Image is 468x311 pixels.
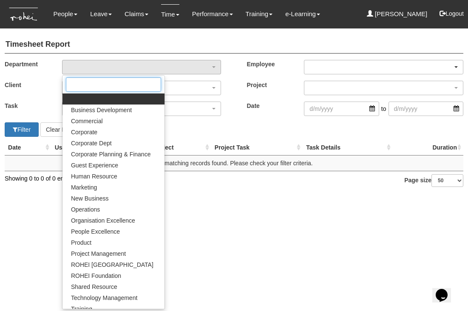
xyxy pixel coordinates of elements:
[211,140,303,155] th: Project Task : activate to sort column ascending
[379,102,389,116] span: to
[431,174,463,187] select: Page size
[71,117,103,125] span: Commercial
[66,77,161,92] input: Search
[71,128,97,136] span: Corporate
[285,4,320,24] a: e-Learning
[241,81,298,89] label: Project
[389,102,463,116] input: d/m/yyyy
[71,205,100,214] span: Operations
[71,238,91,247] span: Product
[125,4,148,24] a: Claims
[71,260,153,269] span: ROHEI [GEOGRAPHIC_DATA]
[367,4,428,24] a: [PERSON_NAME]
[71,294,137,302] span: Technology Management
[71,249,126,258] span: Project Management
[51,140,97,155] th: User : activate to sort column ascending
[71,271,121,280] span: ROHEI Foundation
[5,36,463,54] h4: Timesheet Report
[71,183,97,192] span: Marketing
[40,122,80,137] button: Clear Filter
[5,155,463,171] td: No matching records found. Please check your filter criteria.
[71,283,117,291] span: Shared Resource
[71,172,117,181] span: Human Resource
[404,174,463,187] label: Page size
[303,140,393,155] th: Task Details : activate to sort column ascending
[241,60,298,68] label: Employee
[150,140,211,155] th: Project : activate to sort column ascending
[5,122,39,137] button: Filter
[246,4,273,24] a: Training
[241,102,298,110] label: Date
[393,140,463,155] th: Duration : activate to sort column ascending
[71,150,151,158] span: Corporate Planning & Finance
[161,4,179,24] a: Time
[53,4,77,24] a: People
[71,227,120,236] span: People Excellence
[304,102,379,116] input: d/m/yyyy
[71,161,118,170] span: Guest Experience
[71,194,109,203] span: New Business
[71,139,112,147] span: Corporate Dept
[192,4,233,24] a: Performance
[71,106,132,114] span: Business Development
[90,4,112,24] a: Leave
[71,216,135,225] span: Organisation Excellence
[432,277,459,303] iframe: chat widget
[5,140,51,155] th: Date : activate to sort column ascending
